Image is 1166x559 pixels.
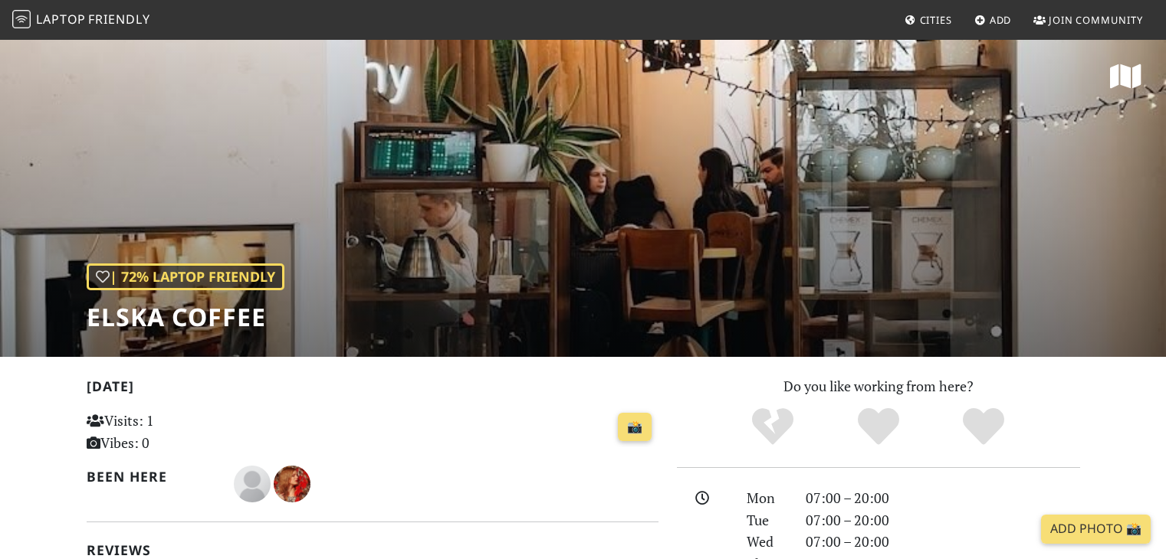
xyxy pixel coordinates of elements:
[826,406,931,448] div: Yes
[87,302,284,332] h1: Elska coffee
[968,6,1018,34] a: Add
[737,509,796,531] div: Tue
[990,13,1012,27] span: Add
[720,406,826,448] div: No
[274,466,310,502] img: 2927-ann.jpg
[88,11,149,28] span: Friendly
[274,473,310,492] span: Ann Tarletskaya
[1049,13,1143,27] span: Join Community
[87,378,659,400] h2: [DATE]
[12,7,150,34] a: LaptopFriendly LaptopFriendly
[87,410,265,454] p: Visits: 1 Vibes: 0
[36,11,86,28] span: Laptop
[618,413,652,442] a: 📸
[796,487,1089,509] div: 07:00 – 20:00
[898,6,958,34] a: Cities
[737,487,796,509] div: Mon
[931,406,1036,448] div: Definitely!
[920,13,952,27] span: Cities
[677,375,1080,397] p: Do you like working from here?
[1041,515,1151,544] a: Add Photo 📸
[737,531,796,553] div: Wed
[87,542,659,558] h2: Reviews
[1027,6,1149,34] a: Join Community
[796,509,1089,531] div: 07:00 – 20:00
[234,466,271,502] img: blank-535327c66bd565773addf3077783bbfce4b00ec00e9fd257753287c682c7fa38.png
[234,473,274,492] span: Kristjan Pytsep
[796,531,1089,553] div: 07:00 – 20:00
[87,469,216,485] h2: Been here
[12,10,31,28] img: LaptopFriendly
[87,263,284,290] div: | 72% Laptop Friendly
